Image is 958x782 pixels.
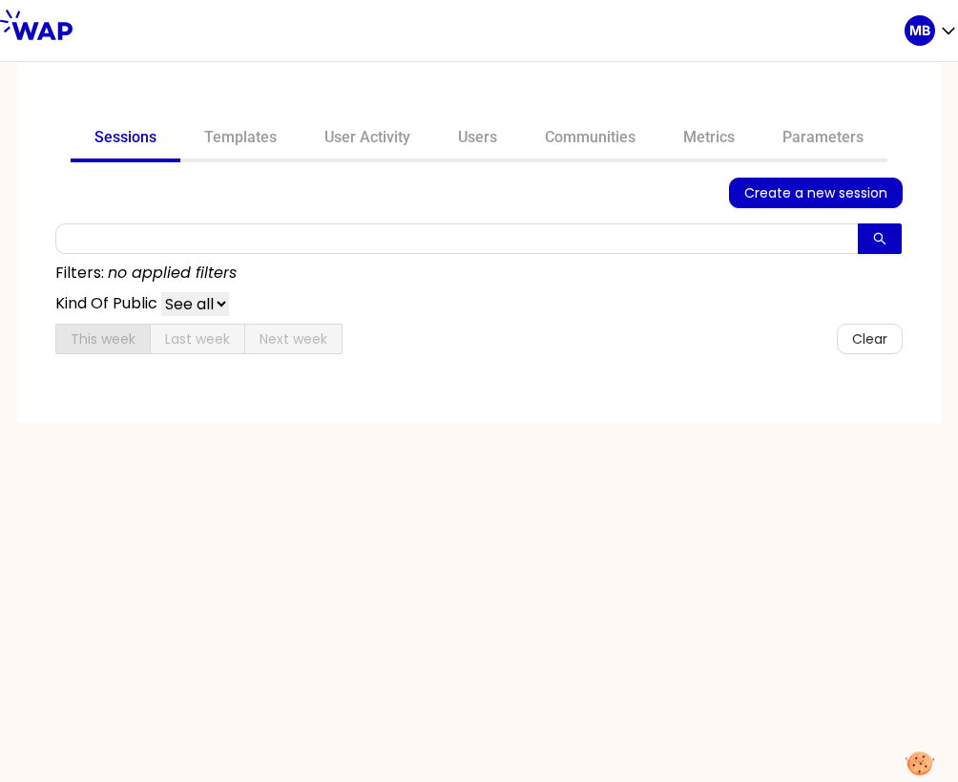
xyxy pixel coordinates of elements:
button: MB [905,15,958,46]
a: Users [434,116,521,162]
a: Templates [180,116,301,162]
a: User Activity [301,116,434,162]
span: Create a new session [744,182,887,203]
button: search [858,223,902,254]
span: search [873,232,886,247]
p: Filters: [55,262,104,285]
a: Sessions [71,116,180,162]
span: Next week [260,329,327,349]
a: Communities [521,116,659,162]
p: Kind Of Public [55,292,157,316]
button: Clear [837,324,903,354]
p: no applied filters [108,262,237,285]
button: Create a new session [729,178,903,208]
a: Metrics [659,116,759,162]
span: Last week [165,329,230,349]
p: MB [909,21,930,40]
span: Clear [852,328,887,349]
span: This week [71,329,135,349]
a: Parameters [759,116,887,162]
